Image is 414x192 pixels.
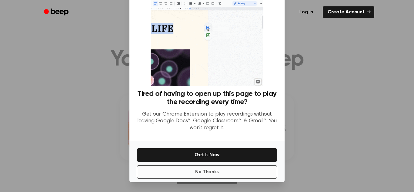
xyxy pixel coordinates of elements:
[137,111,277,132] p: Get our Chrome Extension to play recordings without leaving Google Docs™, Google Classroom™, & Gm...
[323,6,374,18] a: Create Account
[293,5,319,19] a: Log in
[137,165,277,179] button: No Thanks
[40,6,74,18] a: Beep
[137,90,277,106] h3: Tired of having to open up this page to play the recording every time?
[137,148,277,162] button: Get It Now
